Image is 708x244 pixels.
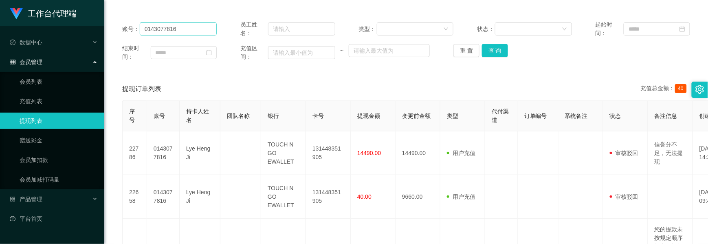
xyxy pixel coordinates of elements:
span: 账号 [154,113,165,119]
a: 工作台代理端 [10,10,77,16]
div: 充值总金额： [641,84,690,94]
i: 图标: down [562,27,567,32]
span: 数据中心 [10,39,42,46]
span: 备注信息 [655,113,677,119]
td: TOUCH N GO EWALLET [261,131,306,175]
span: 审核驳回 [610,150,638,156]
span: 类型 [447,113,458,119]
span: 起始时间： [596,20,624,38]
span: 审核驳回 [610,193,638,200]
a: 图标: dashboard平台首页 [10,211,98,227]
span: 类型： [359,25,377,33]
span: 用户充值 [447,150,475,156]
img: logo.9652507e.png [10,8,23,20]
a: 会员加扣款 [20,152,98,168]
i: 图标: setting [695,85,704,94]
span: 用户充值 [447,193,475,200]
span: 变更前金额 [402,113,431,119]
a: 赠送彩金 [20,132,98,149]
button: 查 询 [482,44,508,57]
span: 银行 [268,113,279,119]
i: 图标: check-circle-o [10,40,15,45]
span: 提现金额 [357,113,380,119]
a: 会员加减打码量 [20,171,98,188]
i: 图标: appstore-o [10,196,15,202]
i: 图标: table [10,59,15,65]
span: 充值区间： [240,44,268,61]
span: 卡号 [312,113,324,119]
span: 代付渠道 [492,108,509,123]
i: 图标: calendar [206,50,212,55]
span: 订单编号 [524,113,547,119]
td: 0143077816 [147,175,180,219]
a: 会员列表 [20,73,98,90]
a: 充值列表 [20,93,98,109]
input: 请输入最小值为 [268,46,335,59]
input: 请输入 [268,22,335,35]
i: 图标: calendar [679,26,685,32]
td: 131448351905 [306,131,351,175]
span: 持卡人姓名 [186,108,209,123]
span: ~ [335,47,349,55]
td: Lye Heng Ji [180,131,220,175]
span: 产品管理 [10,196,42,202]
span: 14490.00 [357,150,381,156]
input: 请输入最大值为 [349,44,430,57]
input: 请输入 [140,22,217,35]
td: 131448351905 [306,175,351,219]
td: Lye Heng Ji [180,175,220,219]
span: 提现订单列表 [122,84,161,94]
span: 员工姓名： [240,20,268,38]
span: 账号： [122,25,140,33]
td: 22658 [123,175,147,219]
td: 0143077816 [147,131,180,175]
span: 会员管理 [10,59,42,65]
span: 40 [675,84,687,93]
span: 40.00 [357,193,372,200]
a: 提现列表 [20,113,98,129]
td: 14490.00 [396,131,440,175]
span: 状态： [477,25,495,33]
span: 团队名称 [227,113,250,119]
span: 序号 [129,108,135,123]
td: 22786 [123,131,147,175]
td: 9660.00 [396,175,440,219]
td: TOUCH N GO EWALLET [261,175,306,219]
td: 信誉分不足，无法提现 [648,131,693,175]
i: 图标: down [444,27,449,32]
button: 重 置 [453,44,479,57]
h1: 工作台代理端 [28,0,77,27]
span: 状态 [610,113,621,119]
span: 结束时间： [122,44,151,61]
span: 系统备注 [565,113,588,119]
